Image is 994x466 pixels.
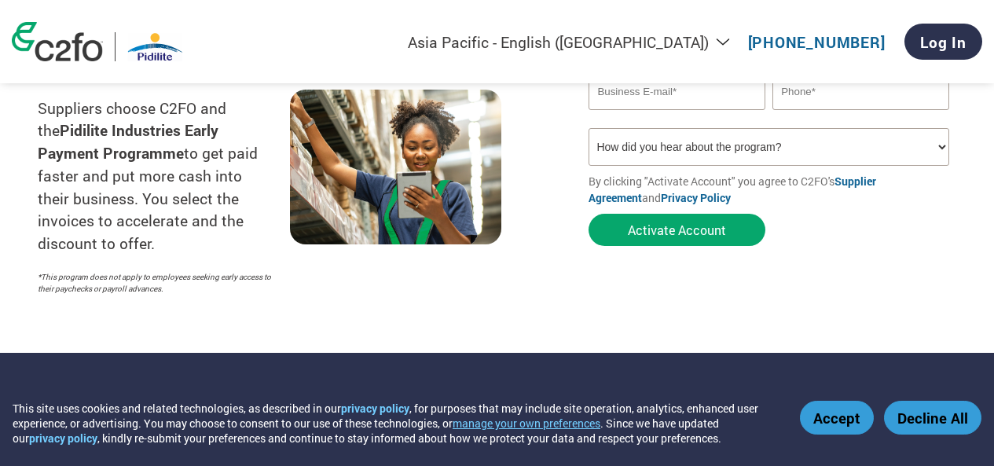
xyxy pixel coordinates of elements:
strong: Pidilite Industries Early Payment Programme [38,120,218,163]
div: This site uses cookies and related technologies, as described in our , for purposes that may incl... [13,401,777,446]
img: Pidilite Industries [127,32,182,61]
a: privacy policy [29,431,97,446]
p: *This program does not apply to employees seeking early access to their paychecks or payroll adva... [38,271,274,295]
a: Privacy Policy [661,190,731,205]
a: [PHONE_NUMBER] [748,32,886,52]
p: By clicking "Activate Account" you agree to C2FO's and [589,173,956,206]
button: manage your own preferences [453,416,600,431]
a: Log In [904,24,982,60]
img: c2fo logo [12,22,103,61]
a: privacy policy [341,401,409,416]
p: Suppliers choose C2FO and the to get paid faster and put more cash into their business. You selec... [38,97,290,256]
button: Decline All [884,401,981,435]
img: supply chain worker [290,90,501,244]
input: Invalid Email format [589,73,765,110]
input: Phone* [772,73,948,110]
button: Activate Account [589,214,765,246]
div: Inavlid Phone Number [772,112,948,122]
button: Accept [800,401,874,435]
div: Inavlid Email Address [589,112,765,122]
a: Supplier Agreement [589,174,876,205]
